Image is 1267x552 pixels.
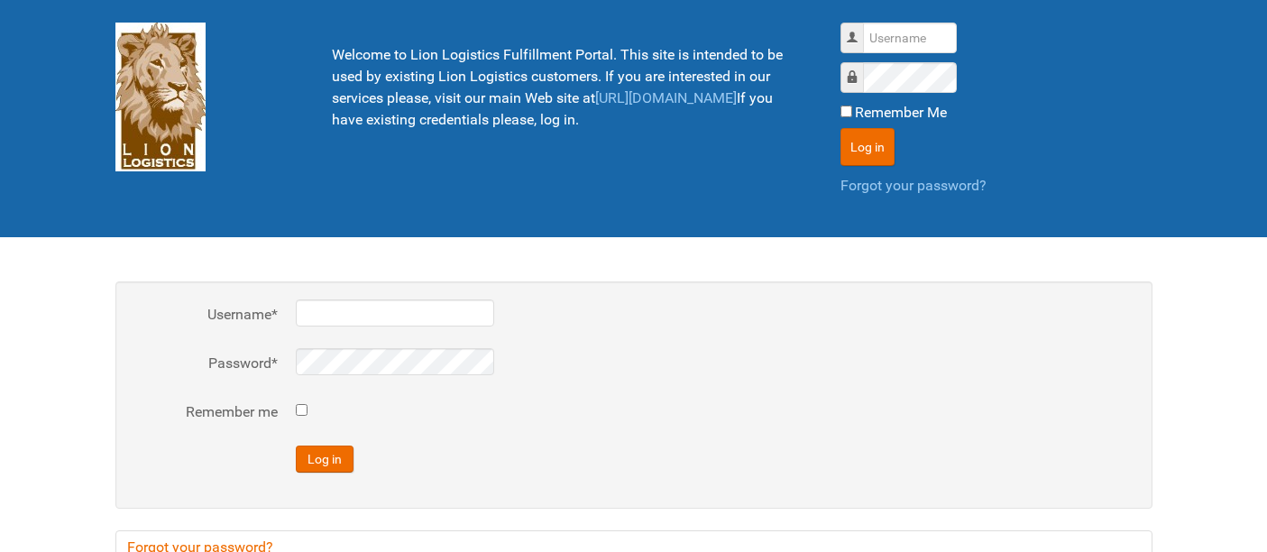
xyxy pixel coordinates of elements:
button: Log in [296,446,353,473]
label: Remember me [133,401,278,423]
input: Username [863,23,957,53]
button: Log in [840,128,895,166]
p: Welcome to Lion Logistics Fulfillment Portal. This site is intended to be used by existing Lion L... [332,44,795,131]
label: Remember Me [855,102,947,124]
label: Password [133,353,278,374]
img: Lion Logistics [115,23,206,171]
a: Forgot your password? [840,177,987,194]
a: Lion Logistics [115,87,206,105]
a: [URL][DOMAIN_NAME] [595,89,737,106]
label: Username [133,304,278,326]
